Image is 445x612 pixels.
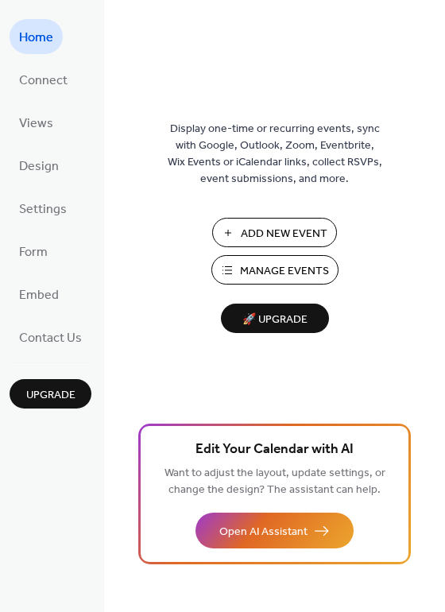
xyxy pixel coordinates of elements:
span: Contact Us [19,326,82,351]
span: Add New Event [241,226,327,242]
span: Edit Your Calendar with AI [195,439,354,461]
button: Upgrade [10,379,91,409]
span: Want to adjust the layout, update settings, or change the design? The assistant can help. [164,463,385,501]
span: Form [19,240,48,265]
span: Views [19,111,53,137]
a: Contact Us [10,320,91,354]
button: Add New Event [212,218,337,247]
span: Open AI Assistant [219,524,308,540]
span: Settings [19,197,67,223]
button: Open AI Assistant [195,513,354,548]
button: Manage Events [211,255,339,285]
button: 🚀 Upgrade [221,304,329,333]
a: Home [10,19,63,54]
span: Manage Events [240,263,329,280]
span: 🚀 Upgrade [230,309,319,331]
a: Settings [10,191,76,226]
span: Connect [19,68,68,94]
span: Home [19,25,53,51]
a: Form [10,234,57,269]
a: Embed [10,277,68,312]
span: Embed [19,283,59,308]
a: Design [10,148,68,183]
span: Display one-time or recurring events, sync with Google, Outlook, Zoom, Eventbrite, Wix Events or ... [168,121,382,188]
a: Views [10,105,63,140]
span: Design [19,154,59,180]
span: Upgrade [26,387,75,404]
a: Connect [10,62,77,97]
